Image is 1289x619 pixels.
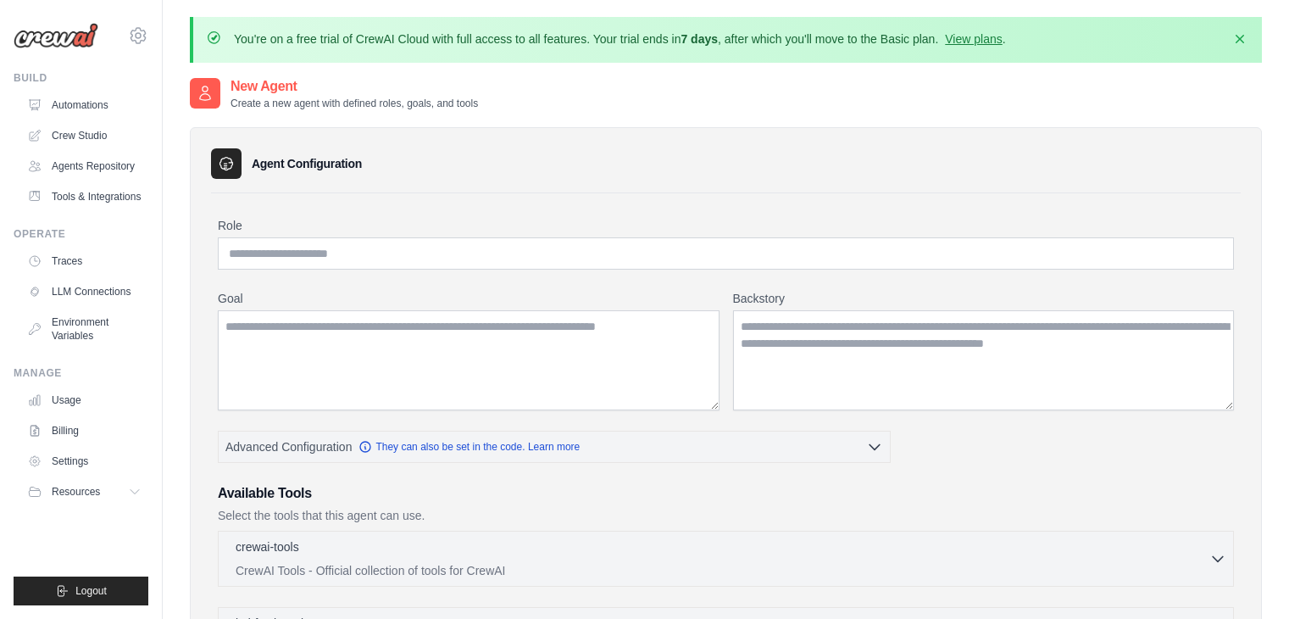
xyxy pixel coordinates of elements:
strong: 7 days [681,32,718,46]
button: Advanced Configuration They can also be set in the code. Learn more [219,432,890,462]
label: Role [218,217,1234,234]
div: Manage [14,366,148,380]
label: Goal [218,290,720,307]
a: Agents Repository [20,153,148,180]
a: Automations [20,92,148,119]
div: Build [14,71,148,85]
p: crewai-tools [236,538,299,555]
a: Tools & Integrations [20,183,148,210]
img: Logo [14,23,98,48]
p: You're on a free trial of CrewAI Cloud with full access to all features. Your trial ends in , aft... [234,31,1006,47]
a: Settings [20,448,148,475]
a: View plans [945,32,1002,46]
span: Resources [52,485,100,499]
button: Logout [14,577,148,605]
a: Crew Studio [20,122,148,149]
a: LLM Connections [20,278,148,305]
p: Select the tools that this agent can use. [218,507,1234,524]
a: They can also be set in the code. Learn more [358,440,580,454]
a: Billing [20,417,148,444]
button: Resources [20,478,148,505]
span: Logout [75,584,107,598]
h2: New Agent [231,76,478,97]
a: Environment Variables [20,309,148,349]
h3: Available Tools [218,483,1234,504]
label: Backstory [733,290,1235,307]
div: Operate [14,227,148,241]
p: Create a new agent with defined roles, goals, and tools [231,97,478,110]
button: crewai-tools CrewAI Tools - Official collection of tools for CrewAI [225,538,1226,579]
span: Advanced Configuration [225,438,352,455]
a: Traces [20,248,148,275]
h3: Agent Configuration [252,155,362,172]
a: Usage [20,387,148,414]
p: CrewAI Tools - Official collection of tools for CrewAI [236,562,1209,579]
